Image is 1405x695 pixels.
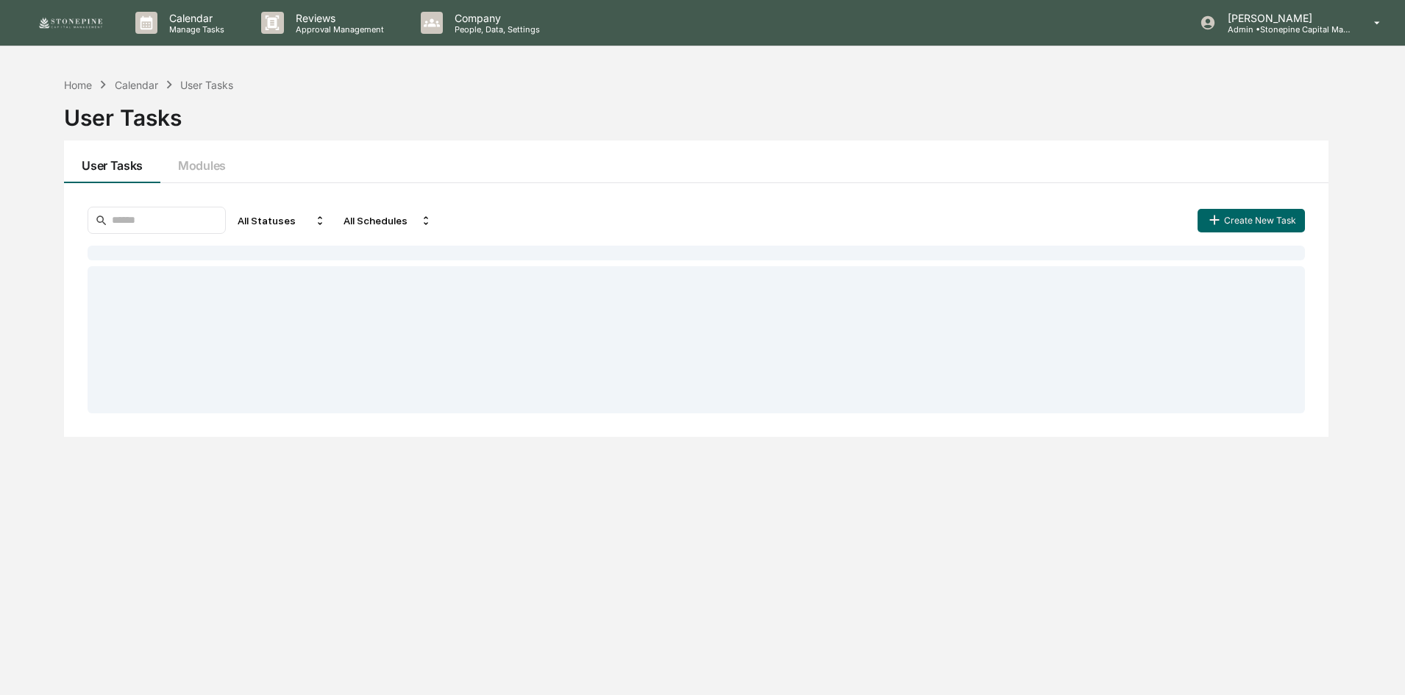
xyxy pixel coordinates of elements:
p: Calendar [157,12,232,24]
div: All Schedules [338,209,438,232]
p: Reviews [284,12,391,24]
p: Approval Management [284,24,391,35]
button: Create New Task [1198,209,1305,232]
p: [PERSON_NAME] [1216,12,1353,24]
p: Company [443,12,547,24]
div: Calendar [115,79,158,91]
div: Home [64,79,92,91]
p: Admin • Stonepine Capital Management [1216,24,1353,35]
div: User Tasks [64,93,1328,131]
div: All Statuses [232,209,332,232]
button: Modules [160,140,243,183]
p: Manage Tasks [157,24,232,35]
button: User Tasks [64,140,160,183]
div: User Tasks [180,79,233,91]
img: logo [35,15,106,30]
p: People, Data, Settings [443,24,547,35]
